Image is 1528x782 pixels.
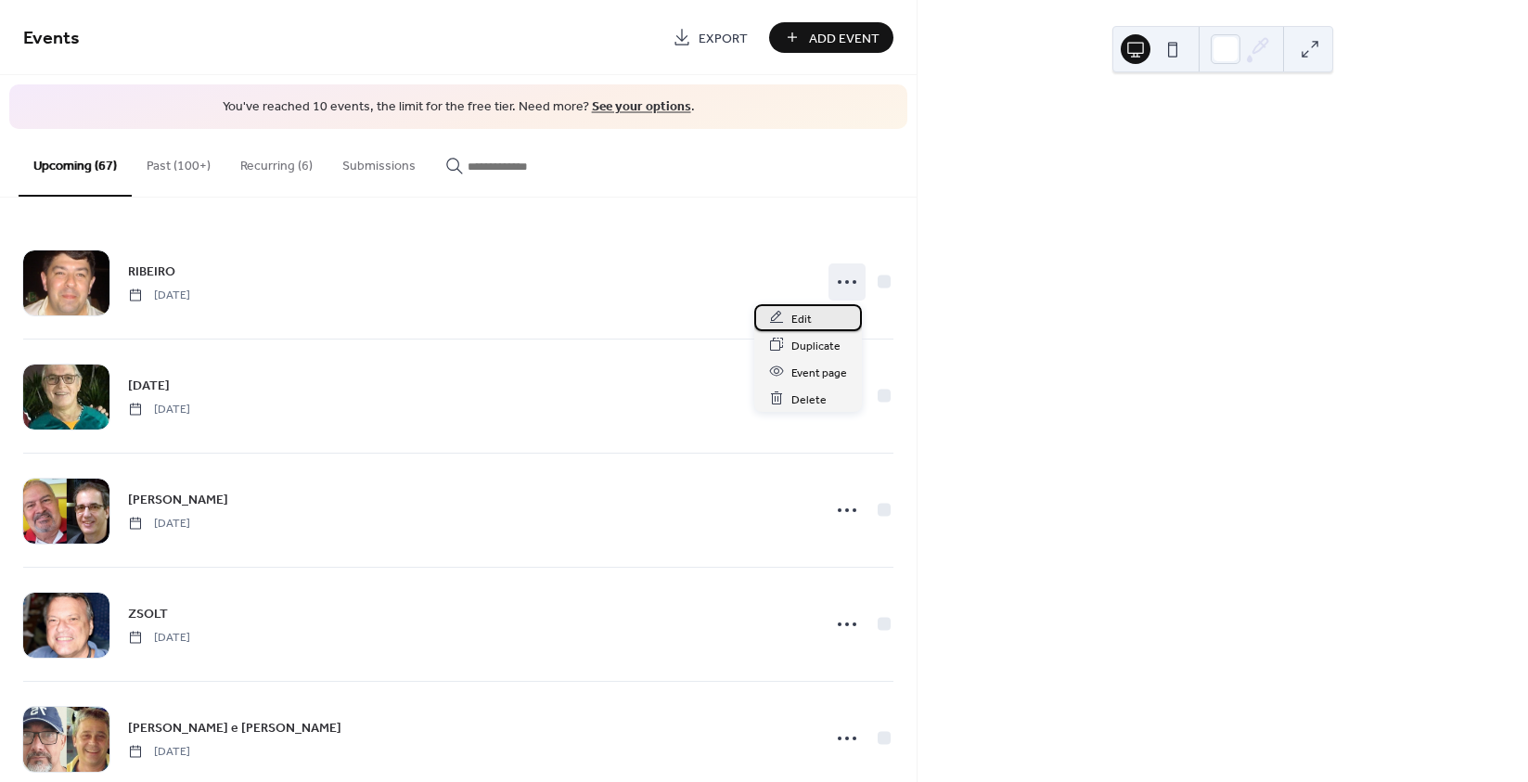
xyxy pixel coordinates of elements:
[132,129,225,195] button: Past (100+)
[791,336,841,355] span: Duplicate
[128,629,190,646] span: [DATE]
[128,261,175,282] a: RIBEIRO
[791,390,827,409] span: Delete
[592,95,691,120] a: See your options
[791,309,812,328] span: Edit
[128,262,175,281] span: RIBEIRO
[128,718,341,737] span: [PERSON_NAME] e [PERSON_NAME]
[128,717,341,738] a: [PERSON_NAME] e [PERSON_NAME]
[128,515,190,532] span: [DATE]
[978,110,1468,130] div: Nenhum evento próximo
[225,129,327,195] button: Recurring (6)
[128,490,228,509] span: [PERSON_NAME]
[128,376,170,395] span: [DATE]
[128,401,190,417] span: [DATE]
[327,129,430,195] button: Submissions
[28,98,889,117] span: You've reached 10 events, the limit for the free tier. Need more? .
[128,489,228,510] a: [PERSON_NAME]
[128,604,168,623] span: ZSOLT
[128,743,190,760] span: [DATE]
[659,22,762,53] a: Export
[128,375,170,396] a: [DATE]
[791,363,847,382] span: Event page
[19,129,132,197] button: Upcoming (67)
[23,20,80,57] span: Events
[128,603,168,624] a: ZSOLT
[699,29,748,48] span: Export
[128,287,190,303] span: [DATE]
